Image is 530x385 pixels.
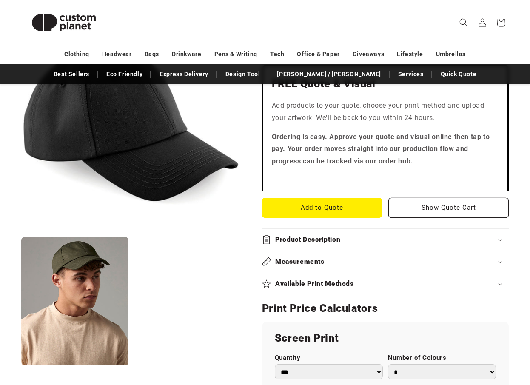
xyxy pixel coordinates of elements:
a: Quick Quote [436,67,481,82]
a: Clothing [64,47,89,62]
a: Tech [270,47,284,62]
a: Pens & Writing [214,47,257,62]
a: Drinkware [172,47,201,62]
img: Custom Planet [21,3,106,42]
button: Add to Quote [262,198,382,218]
summary: Product Description [262,229,509,251]
a: Bags [145,47,159,62]
summary: Available Print Methods [262,273,509,295]
iframe: Chat Widget [487,344,530,385]
a: Best Sellers [49,67,94,82]
strong: Ordering is easy. Approve your quote and visual online then tap to pay. Your order moves straight... [272,133,490,165]
a: Design Tool [221,67,265,82]
media-gallery: Gallery Viewer [21,13,241,366]
h2: Available Print Methods [275,279,354,288]
a: Umbrellas [436,47,466,62]
a: Eco Friendly [102,67,147,82]
iframe: Customer reviews powered by Trustpilot [272,174,499,183]
a: Services [394,67,428,82]
h2: Measurements [275,257,325,266]
summary: Search [454,13,473,32]
label: Quantity [275,354,383,362]
a: Giveaways [353,47,384,62]
h2: Product Description [275,235,340,244]
a: Headwear [102,47,132,62]
h2: Screen Print [275,331,496,345]
button: Show Quote Cart [388,198,509,218]
p: Add products to your quote, choose your print method and upload your artwork. We'll be back to yo... [272,100,499,124]
h2: Print Price Calculators [262,302,509,315]
label: Number of Colours [388,354,496,362]
a: Lifestyle [397,47,423,62]
a: [PERSON_NAME] / [PERSON_NAME] [273,67,385,82]
a: Express Delivery [155,67,213,82]
summary: Measurements [262,251,509,273]
a: Office & Paper [297,47,339,62]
